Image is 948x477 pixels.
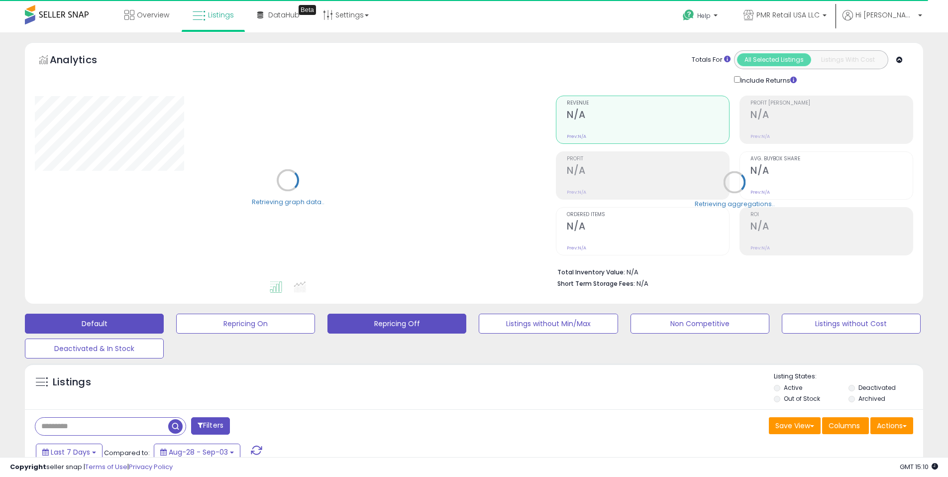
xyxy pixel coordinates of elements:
span: DataHub [268,10,300,20]
h5: Analytics [50,53,116,69]
div: Tooltip anchor [299,5,316,15]
label: Active [784,383,802,392]
button: Columns [822,417,869,434]
span: Aug-28 - Sep-03 [169,447,228,457]
strong: Copyright [10,462,46,472]
button: All Selected Listings [737,53,811,66]
button: Repricing Off [327,314,466,334]
a: Privacy Policy [129,462,173,472]
button: Filters [191,417,230,435]
label: Deactivated [858,383,896,392]
button: Aug-28 - Sep-03 [154,444,240,461]
a: Terms of Use [85,462,127,472]
button: Deactivated & In Stock [25,339,164,358]
label: Out of Stock [784,394,820,403]
button: Default [25,314,164,334]
button: Repricing On [176,314,315,334]
span: Compared to: [104,448,150,458]
div: seller snap | | [10,463,173,472]
span: Hi [PERSON_NAME] [855,10,915,20]
button: Listings without Cost [782,314,921,334]
span: Columns [829,421,860,431]
span: Listings [208,10,234,20]
div: Include Returns [727,74,809,86]
span: Help [697,11,711,20]
label: Archived [858,394,885,403]
button: Listings without Min/Max [479,314,618,334]
button: Save View [769,417,821,434]
div: Retrieving graph data.. [252,197,324,206]
button: Last 7 Days [36,444,103,461]
span: PMR Retail USA LLC [756,10,820,20]
span: Last 7 Days [51,447,90,457]
div: Totals For [692,55,731,65]
p: Listing States: [774,372,923,381]
button: Listings With Cost [811,53,885,66]
a: Hi [PERSON_NAME] [843,10,922,32]
button: Non Competitive [631,314,769,334]
i: Get Help [682,9,695,21]
button: Actions [870,417,913,434]
h5: Listings [53,375,91,389]
span: Overview [137,10,169,20]
div: Retrieving aggregations.. [695,199,775,208]
span: 2025-09-11 15:10 GMT [900,462,938,472]
a: Help [675,1,728,32]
